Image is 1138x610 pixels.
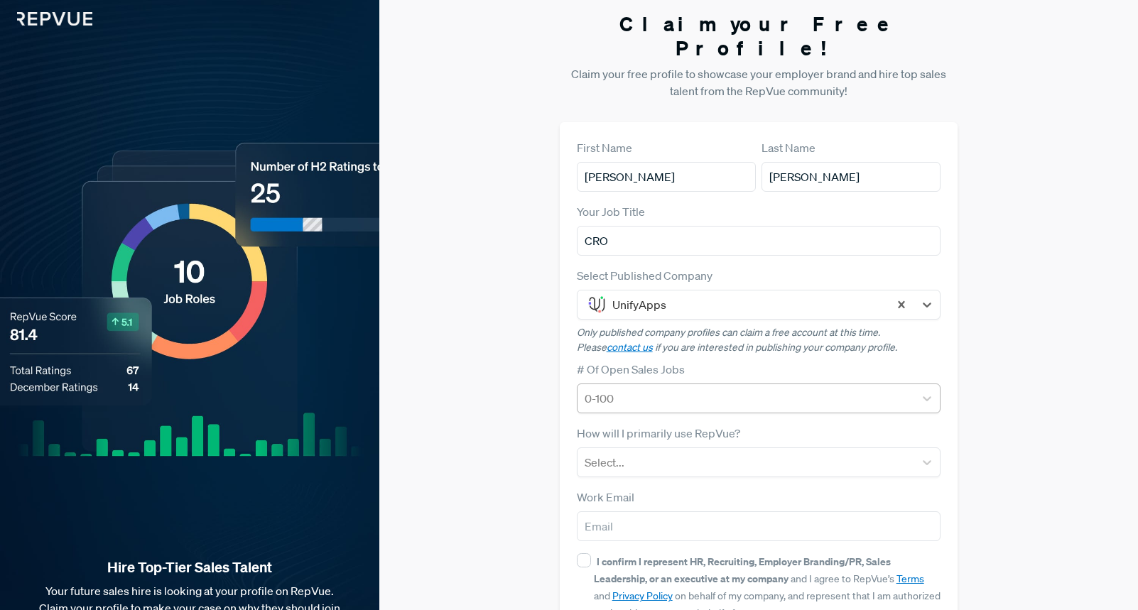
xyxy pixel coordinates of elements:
p: Claim your free profile to showcase your employer brand and hire top sales talent from the RepVue... [560,65,958,99]
label: How will I primarily use RepVue? [577,425,740,442]
input: First Name [577,162,756,192]
img: UnifyApps [588,296,605,313]
label: Select Published Company [577,267,712,284]
input: Last Name [762,162,941,192]
label: # Of Open Sales Jobs [577,361,685,378]
h3: Claim your Free Profile! [560,12,958,60]
strong: I confirm I represent HR, Recruiting, Employer Branding/PR, Sales Leadership, or an executive at ... [594,555,891,585]
a: Privacy Policy [612,589,673,602]
input: Email [577,511,941,541]
input: Title [577,226,941,256]
p: Only published company profiles can claim a free account at this time. Please if you are interest... [577,325,941,355]
a: contact us [607,341,653,354]
a: Terms [896,572,924,585]
label: Last Name [762,139,815,156]
label: Work Email [577,489,634,506]
strong: Hire Top-Tier Sales Talent [23,558,357,577]
label: Your Job Title [577,203,645,220]
label: First Name [577,139,632,156]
